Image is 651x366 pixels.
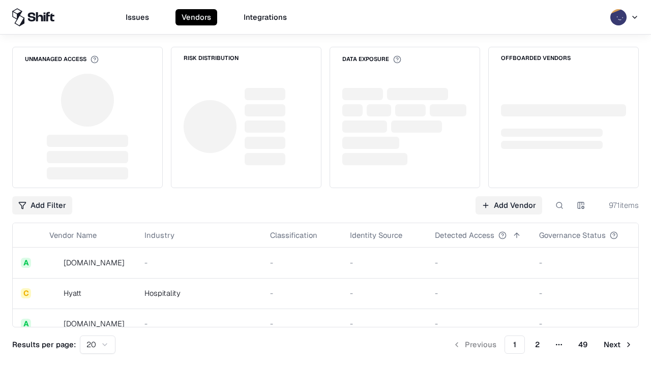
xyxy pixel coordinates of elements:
div: [DOMAIN_NAME] [64,257,125,268]
nav: pagination [447,335,639,354]
div: - [270,288,334,298]
div: - [435,318,523,329]
img: Hyatt [49,288,60,298]
div: Detected Access [435,230,494,240]
button: 2 [527,335,548,354]
div: Governance Status [539,230,606,240]
button: 49 [570,335,596,354]
div: - [350,257,419,268]
button: Add Filter [12,196,72,215]
div: - [435,288,523,298]
div: - [270,318,334,329]
div: Data Exposure [342,55,401,64]
img: primesec.co.il [49,319,60,329]
div: Identity Source [350,230,402,240]
button: Next [598,335,639,354]
div: Risk Distribution [184,55,239,61]
div: - [539,288,634,298]
div: - [350,288,419,298]
div: A [21,319,31,329]
div: Classification [270,230,317,240]
div: C [21,288,31,298]
div: Unmanaged Access [25,55,99,64]
div: Vendor Name [49,230,97,240]
a: Add Vendor [476,196,542,215]
div: Offboarded Vendors [501,55,571,61]
div: Industry [144,230,174,240]
div: - [144,318,254,329]
div: 971 items [598,200,639,210]
img: intrado.com [49,258,60,268]
div: - [539,257,634,268]
div: - [144,257,254,268]
div: [DOMAIN_NAME] [64,318,125,329]
button: Integrations [238,9,293,25]
div: Hospitality [144,288,254,298]
div: - [539,318,634,329]
button: Issues [120,9,155,25]
div: A [21,258,31,268]
div: Hyatt [64,288,81,298]
button: Vendors [175,9,217,25]
button: 1 [505,335,525,354]
div: - [435,257,523,268]
p: Results per page: [12,339,76,350]
div: - [350,318,419,329]
div: - [270,257,334,268]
